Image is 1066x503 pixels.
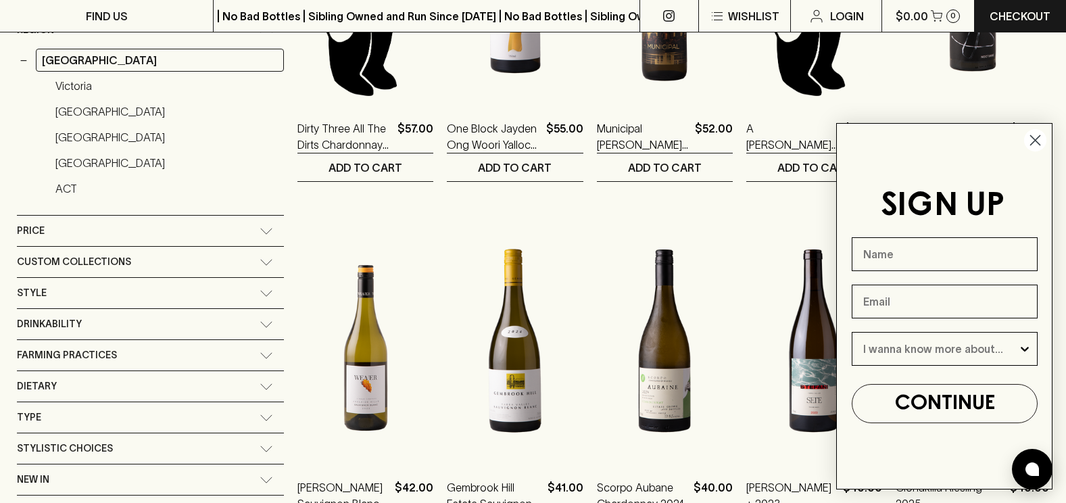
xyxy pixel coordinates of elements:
[17,316,82,333] span: Drinkability
[17,409,41,426] span: Type
[852,237,1038,271] input: Name
[447,222,583,459] img: Gembrook Hill Estate Sauvignon Blanc 2024
[17,254,131,270] span: Custom Collections
[297,120,392,153] a: Dirty Three All The Dirts Chardonnay 2024
[329,160,402,176] p: ADD TO CART
[478,160,552,176] p: ADD TO CART
[297,222,433,459] img: Weaver Sauvignon Blanc 2023
[546,120,583,153] p: $55.00
[990,8,1050,24] p: Checkout
[17,378,57,395] span: Dietary
[597,222,733,459] img: Scorpo Aubane Chardonnay 2024
[950,12,956,20] p: 0
[896,8,928,24] p: $0.00
[746,120,839,153] a: A [PERSON_NAME] Whitlands Chardonnay 2023
[597,120,689,153] a: Municipal [PERSON_NAME] 2021
[1018,333,1032,365] button: Show Options
[17,371,284,402] div: Dietary
[17,471,49,488] span: New In
[17,216,284,246] div: Price
[17,347,117,364] span: Farming Practices
[397,120,433,153] p: $57.00
[823,110,1066,503] div: FLYOUT Form
[17,340,284,370] div: Farming Practices
[728,8,779,24] p: Wishlist
[17,309,284,339] div: Drinkability
[17,402,284,433] div: Type
[597,153,733,181] button: ADD TO CART
[36,49,284,72] a: [GEOGRAPHIC_DATA]
[830,8,864,24] p: Login
[17,278,284,308] div: Style
[863,333,1018,365] input: I wanna know more about...
[49,126,284,149] a: [GEOGRAPHIC_DATA]
[881,191,1004,222] span: SIGN UP
[746,222,882,459] img: Alessandro Stefani Sete Trebbiano + 2023
[49,177,284,200] a: ACT
[49,100,284,123] a: [GEOGRAPHIC_DATA]
[17,222,45,239] span: Price
[17,247,284,277] div: Custom Collections
[17,440,113,457] span: Stylistic Choices
[852,285,1038,318] input: Email
[852,384,1038,423] button: CONTINUE
[297,153,433,181] button: ADD TO CART
[86,8,128,24] p: FIND US
[695,120,733,153] p: $52.00
[1025,462,1039,476] img: bubble-icon
[777,160,851,176] p: ADD TO CART
[746,153,882,181] button: ADD TO CART
[17,285,47,302] span: Style
[1023,128,1047,152] button: Close dialog
[49,74,284,97] a: Victoria
[49,151,284,174] a: [GEOGRAPHIC_DATA]
[17,433,284,464] div: Stylistic Choices
[447,120,540,153] a: One Block Jayden Ong Woori Yallock Chardonnay 2024
[17,464,284,495] div: New In
[447,153,583,181] button: ADD TO CART
[628,160,702,176] p: ADD TO CART
[17,53,30,67] button: −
